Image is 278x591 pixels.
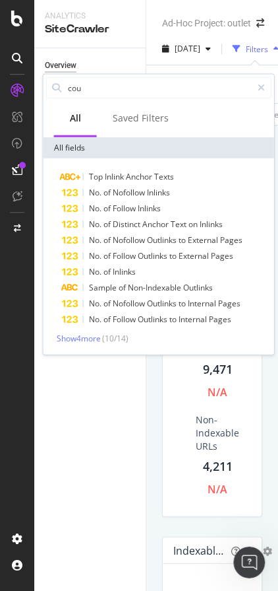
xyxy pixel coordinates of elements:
button: Home [206,5,231,30]
span: of [103,219,113,230]
span: No. [89,266,103,277]
div: This discrepancy typically occurs when: [21,199,242,213]
div: are the unique URLs our crawler identified during the analysis, while are the pages we actually c... [21,141,242,192]
button: Upload attachment [184,433,194,443]
div: Close [231,5,255,29]
b: Crawled URLs [45,168,117,178]
div: • - Your plan's crawling limit was reached before all discovered pages could be crawled [21,264,242,303]
span: Internal [179,314,209,325]
span: on [188,219,200,230]
span: Inlink [105,171,126,182]
span: External [188,234,220,246]
a: Source reference 9276105: [128,182,138,192]
a: Source reference 9276107: [110,123,121,134]
span: of [119,282,128,293]
span: Anchor [142,219,171,230]
button: Start recording [205,433,215,443]
div: Analytics [45,11,135,22]
span: Internal [188,298,218,309]
span: Outlinks [138,314,169,325]
div: • - The crawl hit the maximum number of URLs set in your project settings [21,219,242,258]
span: No. [89,298,103,309]
span: Outlinks [138,250,169,261]
div: • - The crawler reached the maximum depth setting (default is 100 levels deep) [21,310,242,349]
div: arrow-right-arrow-left [256,18,264,28]
span: 2025 Sep. 1st [175,43,200,54]
button: [DATE] [157,38,216,59]
div: Customer Support says… [11,61,253,442]
span: Inlinks [113,266,136,277]
div: Filters [246,44,268,55]
h1: Customer Support [64,13,159,22]
span: Top [89,171,105,182]
span: Pages [218,298,240,309]
span: Nofollow [113,187,147,198]
span: Nofollow [113,234,147,246]
div: N/A [208,384,227,400]
span: ( 10 / 14 ) [102,333,128,344]
span: to [179,298,188,309]
span: Show 4 more [57,333,101,344]
span: Follow [113,203,138,214]
span: Non-Indexable [128,282,183,293]
span: Pages [220,234,242,246]
div: Overview [45,59,76,73]
div: 4,211 [203,458,233,475]
div: SiteCrawler [45,22,135,37]
span: Pages [209,314,231,325]
span: Nofollow [113,298,147,309]
iframe: Intercom live chat [233,546,265,578]
span: of [103,187,113,198]
div: All [70,112,81,125]
span: Distinct [113,219,142,230]
span: Outlinks [183,282,213,293]
span: of [103,298,113,309]
span: Follow [113,314,138,325]
button: go back [9,5,34,30]
span: No. [89,250,103,261]
span: Pages [211,250,233,261]
span: Texts [154,171,174,182]
button: Send a message… [226,427,247,448]
span: Inlinks [147,187,170,198]
span: Sample [89,282,119,293]
span: No. [89,234,103,246]
span: Outlinks [147,234,179,246]
span: of [103,266,113,277]
span: No. [89,187,103,198]
div: gear [263,546,272,555]
span: No. [89,314,103,325]
div: When there's a large gap like yours (13,000 discovered vs 2,000 crawled), it suggests there are l... [21,355,242,433]
span: of [103,234,113,246]
span: No. [89,203,103,214]
b: Subscription limit reached [26,265,164,275]
b: Maximum URL limit reached [26,219,172,230]
img: Profile image for Customer Support [38,7,59,28]
div: When you see more discovered URLs (13,000) than crawled URLs (2,000) in your Overview tab, it mea... [21,69,242,134]
div: When you see more discovered URLs (13,000) than crawled URLs (2,000) in your Overview tab, it mea... [11,61,253,440]
span: Anchor [126,171,154,182]
div: 9,471 [203,361,233,378]
span: Outlinks [147,298,179,309]
span: to [169,250,179,261]
span: Text [171,219,188,230]
textarea: Message… [11,422,252,454]
span: of [103,203,113,214]
a: Source reference 9276120: [141,182,152,192]
div: Indexable / Non-Indexable URLs Distribution [173,543,226,557]
span: External [179,250,211,261]
div: Ad-Hoc Project: outlet [162,17,251,30]
span: Inlinks [200,219,223,230]
div: Saved Filters [113,112,169,125]
a: Overview [45,59,136,73]
div: Non-Indexable URLs [196,413,239,452]
span: to [179,234,188,246]
div: N/A [208,481,227,497]
span: of [103,314,113,325]
span: to [169,314,179,325]
b: Maximum depth limit [26,310,137,321]
span: Follow [113,250,138,261]
b: Discovered URLs [21,141,108,152]
span: No. [89,219,103,230]
span: of [103,250,113,261]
